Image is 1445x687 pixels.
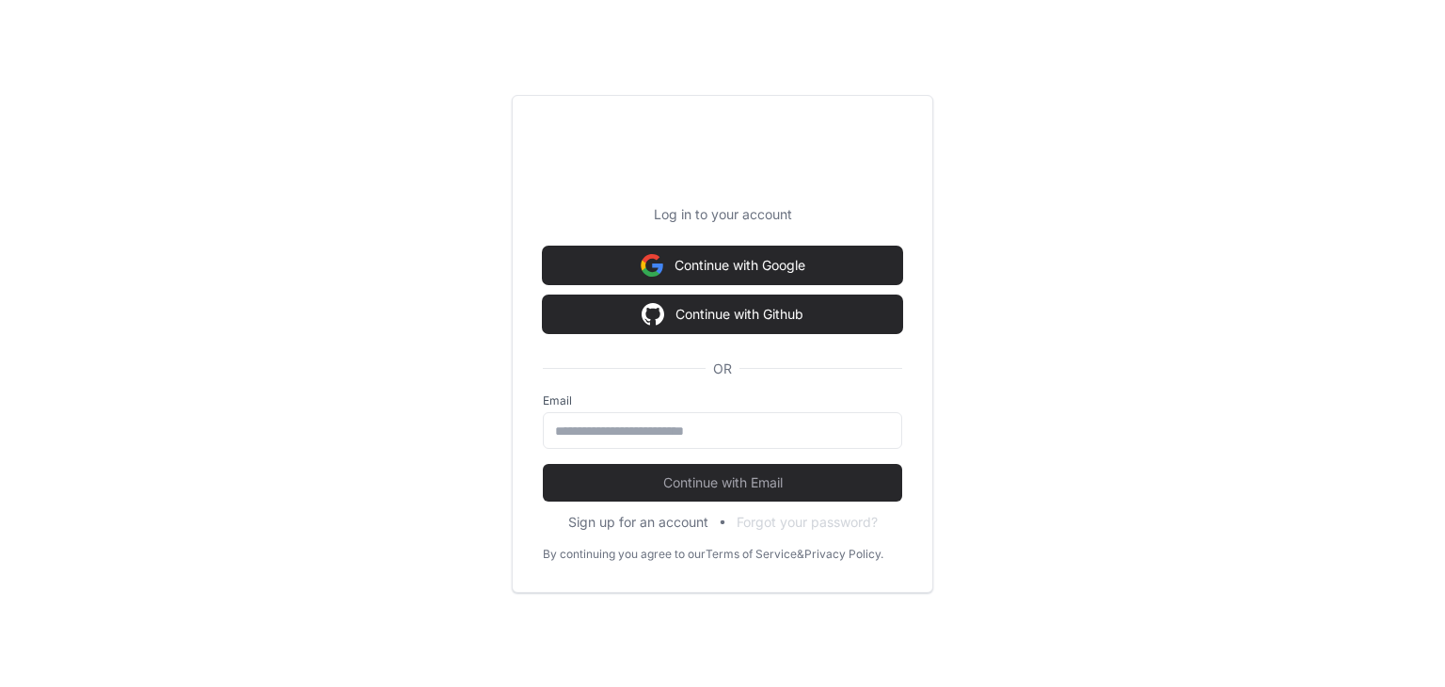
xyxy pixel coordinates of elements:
button: Sign up for an account [568,513,708,532]
span: Continue with Email [543,473,902,492]
button: Continue with Github [543,296,902,333]
button: Continue with Email [543,464,902,502]
a: Terms of Service [706,547,797,562]
button: Forgot your password? [737,513,878,532]
div: By continuing you agree to our [543,547,706,562]
img: Sign in with google [642,296,664,333]
p: Log in to your account [543,205,902,224]
div: & [797,547,804,562]
button: Continue with Google [543,247,902,284]
a: Privacy Policy. [804,547,883,562]
span: OR [706,359,739,378]
label: Email [543,393,902,408]
img: Sign in with google [641,247,663,284]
